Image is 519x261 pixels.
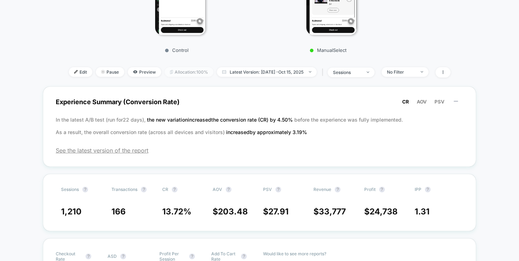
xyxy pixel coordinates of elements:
[333,70,361,75] div: sessions
[263,251,463,256] p: Would like to see more reports?
[61,187,79,192] span: Sessions
[387,69,415,75] div: No Filter
[266,47,390,53] p: ManualSelect
[111,207,126,217] span: 166
[415,187,421,192] span: IPP
[400,98,411,105] button: CR
[172,187,177,192] button: ?
[432,98,447,105] button: PSV
[335,187,340,192] button: ?
[415,98,429,105] button: AOV
[226,187,231,192] button: ?
[415,207,430,217] span: 1.31
[268,207,289,217] span: 27.91
[263,207,289,217] span: $
[147,117,294,123] span: the new variation increased the conversion rate (CR) by 4.50 %
[56,94,463,110] span: Experience Summary (Conversion Rate)
[120,254,126,259] button: ?
[56,113,463,138] p: In the latest A/B test (run for 22 days), before the experience was fully implemented. As a resul...
[128,67,161,77] span: Preview
[213,207,248,217] span: $
[96,67,124,77] span: Pause
[370,207,398,217] span: 24,738
[218,207,248,217] span: 203.48
[319,207,346,217] span: 33,777
[165,67,213,77] span: Allocation: 100%
[275,187,281,192] button: ?
[435,99,444,105] span: PSV
[108,254,117,259] span: ASD
[111,187,137,192] span: Transactions
[379,187,385,192] button: ?
[217,67,317,77] span: Latest Version: [DATE] - Oct 15, 2025
[241,254,247,259] button: ?
[189,254,195,259] button: ?
[226,129,307,135] span: increased by approximately 3.19 %
[364,207,398,217] span: $
[213,187,222,192] span: AOV
[313,207,346,217] span: $
[309,71,311,73] img: end
[56,147,463,154] span: See the latest version of the report
[364,187,376,192] span: Profit
[320,67,328,78] span: |
[82,187,88,192] button: ?
[101,70,105,74] img: end
[417,99,427,105] span: AOV
[141,187,147,192] button: ?
[263,187,272,192] span: PSV
[313,187,331,192] span: Revenue
[74,70,78,74] img: edit
[367,71,369,73] img: end
[86,254,91,259] button: ?
[162,187,168,192] span: CR
[402,99,409,105] span: CR
[222,70,226,74] img: calendar
[69,67,92,77] span: Edit
[425,187,431,192] button: ?
[421,71,423,73] img: end
[115,47,239,53] p: Control
[170,70,173,74] img: rebalance
[162,207,191,217] span: 13.72 %
[61,207,82,217] span: 1,210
